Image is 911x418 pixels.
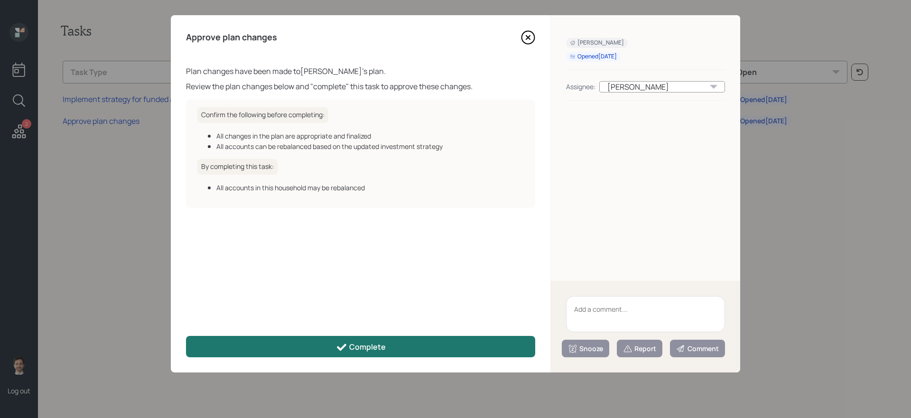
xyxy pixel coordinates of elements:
button: Comment [670,340,725,357]
div: All accounts can be rebalanced based on the updated investment strategy [216,141,524,151]
div: Complete [336,342,386,353]
div: All accounts in this household may be rebalanced [216,183,524,193]
div: Comment [676,344,719,353]
button: Complete [186,336,535,357]
div: All changes in the plan are appropriate and finalized [216,131,524,141]
button: Report [617,340,662,357]
button: Snooze [562,340,609,357]
div: Assignee: [566,82,595,92]
div: Opened [DATE] [570,53,617,61]
div: [PERSON_NAME] [599,81,725,93]
h6: By completing this task: [197,159,278,175]
div: Review the plan changes below and "complete" this task to approve these changes. [186,81,535,92]
h4: Approve plan changes [186,32,277,43]
h6: Confirm the following before completing: [197,107,328,123]
div: Report [623,344,656,353]
div: Plan changes have been made to [PERSON_NAME] 's plan. [186,65,535,77]
div: [PERSON_NAME] [570,39,624,47]
div: Snooze [568,344,603,353]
